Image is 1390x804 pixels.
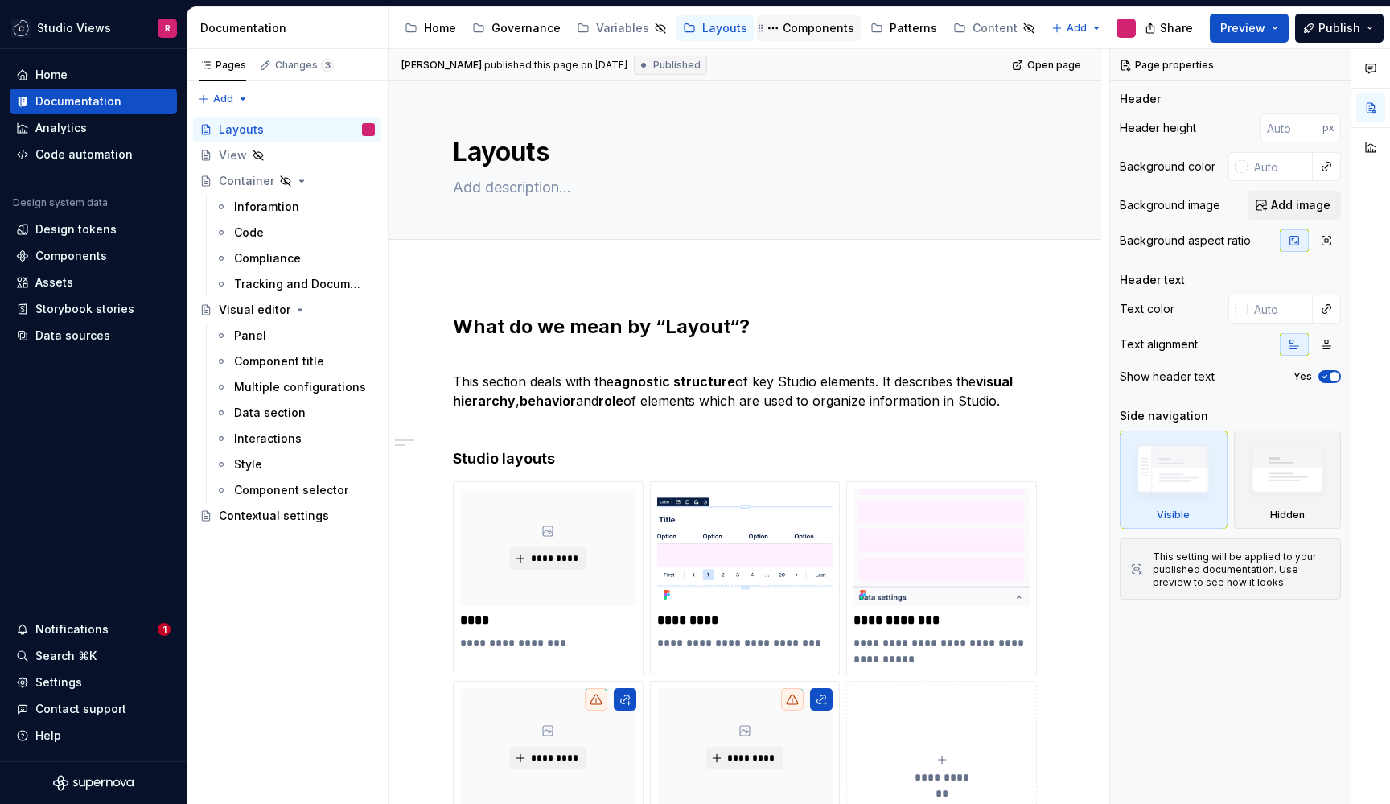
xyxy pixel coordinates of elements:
[35,674,82,691] div: Settings
[219,302,290,318] div: Visual editor
[657,489,833,606] img: 993a1074-a970-441f-9922-034aab9686e6.png
[165,22,171,35] div: R
[453,449,1037,468] h4: Studio layouts
[200,20,381,36] div: Documentation
[234,250,301,266] div: Compliance
[219,173,274,189] div: Container
[1120,369,1215,385] div: Show header text
[35,120,87,136] div: Analytics
[219,508,329,524] div: Contextual settings
[973,20,1018,36] div: Content
[35,621,109,637] div: Notifications
[35,301,134,317] div: Storybook stories
[193,142,381,168] a: View
[466,15,567,41] a: Governance
[234,456,262,472] div: Style
[208,220,381,245] a: Code
[1160,20,1193,36] span: Share
[193,88,253,110] button: Add
[398,12,1043,44] div: Page tree
[1045,15,1154,41] a: Resources
[10,89,177,114] a: Documentation
[234,199,299,215] div: Inforamtion
[234,225,264,241] div: Code
[10,696,177,722] button: Contact support
[1322,122,1334,134] p: px
[783,20,854,36] div: Components
[398,15,463,41] a: Home
[11,19,31,38] img: f5634f2a-3c0d-4c0b-9dc3-3862a3e014c7.png
[10,670,177,695] a: Settings
[1248,152,1313,181] input: Auto
[275,59,334,72] div: Changes
[653,59,701,72] span: Published
[208,400,381,426] a: Data section
[208,271,381,297] a: Tracking and Documentation
[10,115,177,141] a: Analytics
[208,323,381,348] a: Panel
[1220,20,1265,36] span: Preview
[614,373,735,390] strong: agnostic structure
[321,59,334,72] span: 3
[234,379,366,395] div: Multiple configurations
[199,59,246,72] div: Pages
[1120,159,1215,175] div: Background color
[158,623,171,636] span: 1
[10,643,177,669] button: Search ⌘K
[193,168,381,194] a: Container
[424,20,456,36] div: Home
[570,15,673,41] a: Variables
[864,15,944,41] a: Patterns
[35,701,126,717] div: Contact support
[208,426,381,451] a: Interactions
[10,216,177,242] a: Design tokens
[1270,509,1305,522] div: Hidden
[193,117,381,529] div: Page tree
[1120,197,1220,213] div: Background image
[1153,550,1330,589] div: This setting will be applied to your published documentation. Use preview to see how it looks.
[234,431,302,447] div: Interactions
[10,62,177,88] a: Home
[10,142,177,167] a: Code automation
[208,477,381,503] a: Component selector
[35,67,68,83] div: Home
[13,196,108,209] div: Design system data
[1120,336,1198,353] div: Text alignment
[234,328,266,344] div: Panel
[853,489,1030,606] img: 46e38ce8-c46f-445b-9c9d-3ac7cef86755.png
[596,20,649,36] div: Variables
[213,93,233,105] span: Add
[193,117,381,142] a: Layouts
[1293,370,1312,383] label: Yes
[1027,59,1081,72] span: Open page
[520,393,576,409] strong: behavior
[1120,120,1196,136] div: Header height
[1047,17,1107,39] button: Add
[1007,54,1088,76] a: Open page
[35,648,97,664] div: Search ⌘K
[1120,431,1228,529] div: Visible
[208,245,381,271] a: Compliance
[1260,113,1322,142] input: Auto
[10,296,177,322] a: Storybook stories
[53,775,134,791] a: Supernova Logo
[1120,272,1185,288] div: Header text
[35,728,61,744] div: Help
[35,146,133,163] div: Code automation
[208,451,381,477] a: Style
[1210,14,1289,43] button: Preview
[1271,197,1330,213] span: Add image
[598,393,623,409] strong: role
[401,59,482,72] span: [PERSON_NAME]
[1137,14,1203,43] button: Share
[1295,14,1384,43] button: Publish
[35,93,121,109] div: Documentation
[1120,408,1208,424] div: Side navigation
[453,314,1037,340] h2: What do we mean by “Layout“?
[453,353,1037,430] p: This section deals with the of key Studio elements. It describes the , and of elements which are ...
[1120,301,1174,317] div: Text color
[676,15,754,41] a: Layouts
[35,274,73,291] div: Assets
[890,20,937,36] div: Patterns
[757,15,861,41] a: Components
